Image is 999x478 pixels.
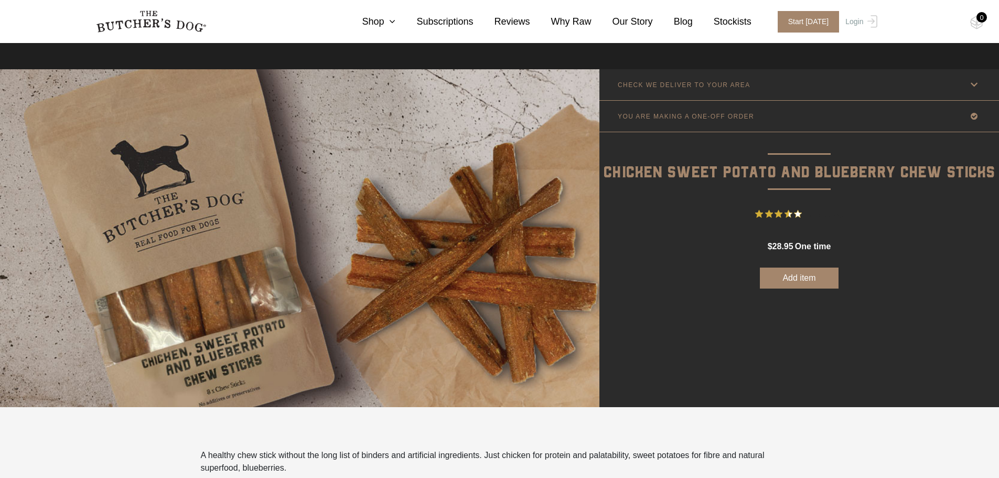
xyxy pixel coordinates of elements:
[970,16,983,29] img: TBD_Cart-Empty.png
[341,15,395,29] a: Shop
[395,15,473,29] a: Subscriptions
[755,206,843,222] button: Rated 3.4 out of 5 stars from 5 reviews. Jump to reviews.
[201,451,765,472] span: A healthy chew stick without the long list of binders and artificial ingredients. Just chicken fo...
[653,15,693,29] a: Blog
[772,242,793,251] span: 28.95
[778,11,840,33] span: Start [DATE]
[806,206,843,222] span: 5 Reviews
[795,242,831,251] span: one time
[618,81,750,89] p: CHECK WE DELIVER TO YOUR AREA
[592,15,653,29] a: Our Story
[843,11,877,33] a: Login
[599,101,999,132] a: YOU ARE MAKING A ONE-OFF ORDER
[760,268,839,289] button: Add item
[618,113,754,120] p: YOU ARE MAKING A ONE-OFF ORDER
[474,15,530,29] a: Reviews
[599,69,999,100] a: CHECK WE DELIVER TO YOUR AREA
[693,15,751,29] a: Stockists
[976,12,987,23] div: 0
[768,242,772,251] span: $
[767,11,843,33] a: Start [DATE]
[599,132,999,185] p: Chicken Sweet Potato and Blueberry Chew Sticks
[530,15,592,29] a: Why Raw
